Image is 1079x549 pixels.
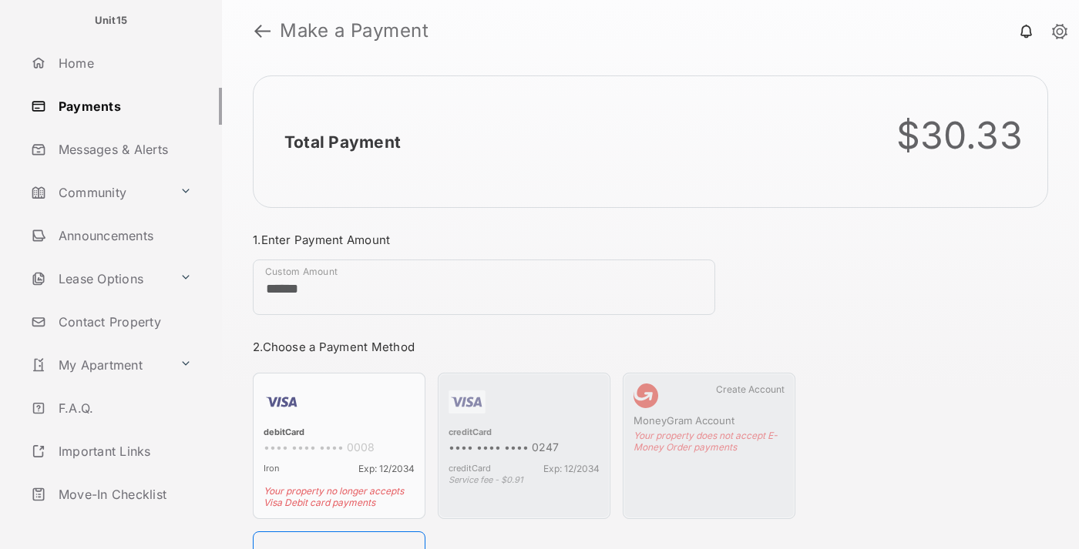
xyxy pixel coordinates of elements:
[25,45,222,82] a: Home
[449,463,491,474] span: creditCard
[25,476,222,513] a: Move-In Checklist
[25,433,198,470] a: Important Links
[449,427,600,440] div: creditCard
[438,373,610,519] div: creditCard•••• •••• •••• 0247creditCardExp: 12/2034Service fee - $0.91
[25,346,173,383] a: My Apartment
[896,113,1024,158] div: $30.33
[543,463,600,474] span: Exp: 12/2034
[280,22,429,40] strong: Make a Payment
[25,88,222,125] a: Payments
[449,440,600,457] div: •••• •••• •••• 0247
[25,174,173,211] a: Community
[284,132,401,152] h2: Total Payment
[25,303,222,340] a: Contact Property
[253,233,795,247] h3: 1. Enter Payment Amount
[449,474,600,485] div: Service fee - $0.91
[95,13,128,28] p: Unit15
[25,390,222,427] a: F.A.Q.
[25,217,222,254] a: Announcements
[25,131,222,168] a: Messages & Alerts
[253,340,795,354] h3: 2. Choose a Payment Method
[25,260,173,297] a: Lease Options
